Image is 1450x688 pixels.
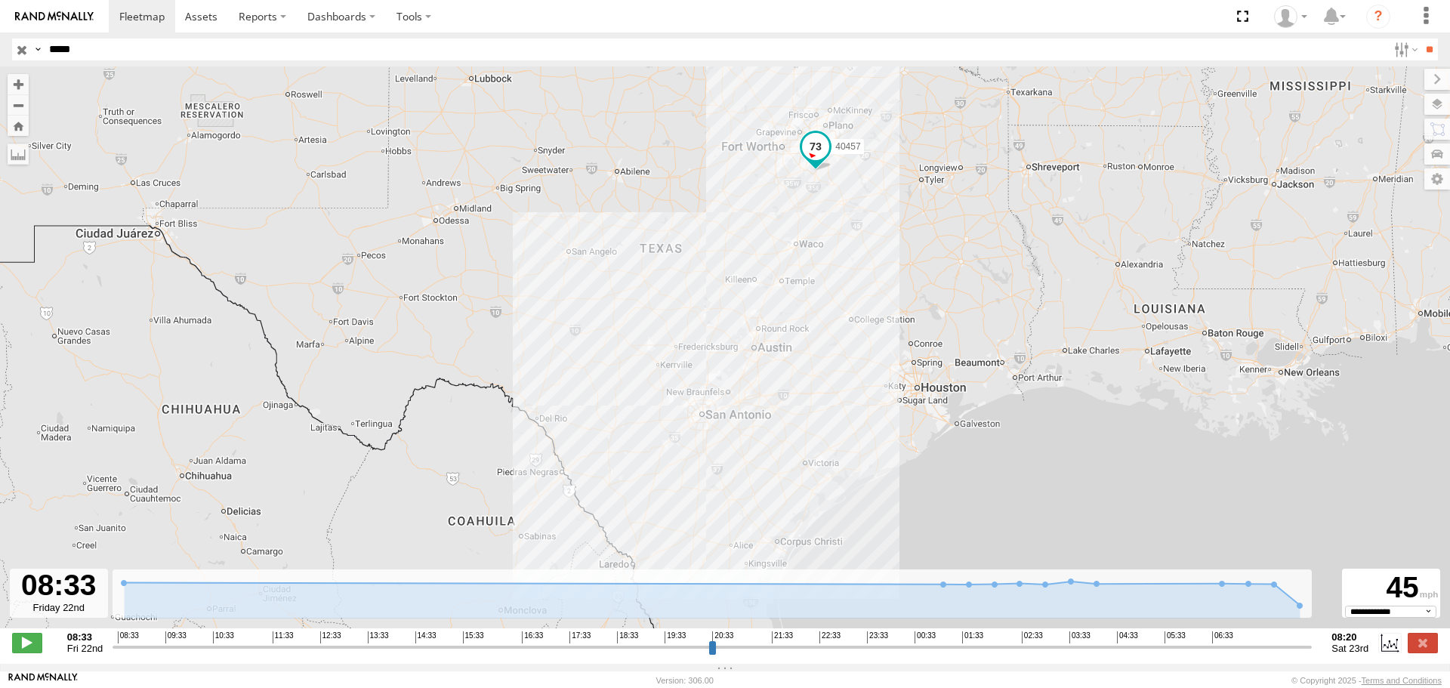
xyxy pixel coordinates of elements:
[665,631,686,643] span: 19:33
[1408,633,1438,653] label: Close
[8,673,78,688] a: Visit our Website
[1331,631,1368,643] strong: 08:20
[569,631,591,643] span: 17:33
[320,631,341,643] span: 12:33
[8,116,29,136] button: Zoom Home
[118,631,139,643] span: 08:33
[67,631,103,643] strong: 08:33
[522,631,543,643] span: 16:33
[15,11,94,22] img: rand-logo.svg
[273,631,294,643] span: 11:33
[617,631,638,643] span: 18:33
[8,74,29,94] button: Zoom in
[12,633,42,653] label: Play/Stop
[8,143,29,165] label: Measure
[712,631,733,643] span: 20:33
[415,631,437,643] span: 14:33
[463,631,484,643] span: 15:33
[1331,643,1368,654] span: Sat 23rd Aug 2025
[962,631,983,643] span: 01:33
[772,631,793,643] span: 21:33
[1117,631,1138,643] span: 04:33
[1165,631,1186,643] span: 05:33
[1269,5,1313,28] div: Caseta Laredo TX
[867,631,888,643] span: 23:33
[1022,631,1043,643] span: 02:33
[1069,631,1091,643] span: 03:33
[819,631,841,643] span: 22:33
[1212,631,1233,643] span: 06:33
[213,631,234,643] span: 10:33
[368,631,389,643] span: 13:33
[915,631,936,643] span: 00:33
[1366,5,1390,29] i: ?
[32,39,44,60] label: Search Query
[1362,676,1442,685] a: Terms and Conditions
[1424,168,1450,190] label: Map Settings
[1388,39,1421,60] label: Search Filter Options
[165,631,187,643] span: 09:33
[656,676,714,685] div: Version: 306.00
[67,643,103,654] span: Fri 22nd Aug 2025
[1344,571,1438,606] div: 45
[8,94,29,116] button: Zoom out
[1291,676,1442,685] div: © Copyright 2025 -
[835,141,860,152] span: 40457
